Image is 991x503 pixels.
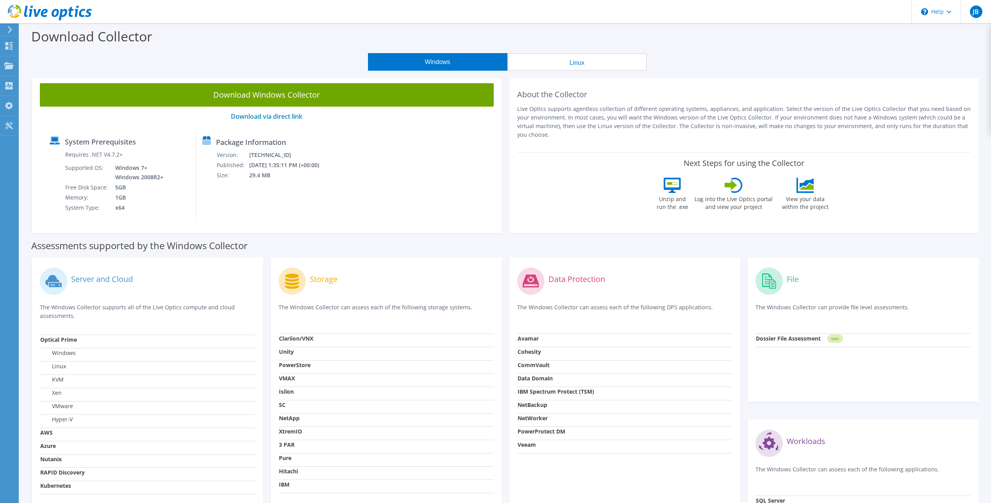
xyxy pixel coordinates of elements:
[109,193,165,203] td: 1GB
[65,138,136,146] label: System Prerequisites
[40,303,255,320] p: The Windows Collector supports all of the Live Optics compute and cloud assessments.
[40,442,56,449] strong: Azure
[249,150,330,160] td: [TECHNICAL_ID]
[249,160,330,170] td: [DATE] 1:35:11 PM (+00:00)
[279,335,313,342] strong: Clariion/VNX
[518,401,547,408] strong: NetBackup
[755,303,971,319] p: The Windows Collector can provide file level assessments.
[109,182,165,193] td: 5GB
[279,428,302,435] strong: XtremIO
[40,362,66,370] label: Linux
[279,481,289,488] strong: IBM
[40,469,85,476] strong: RAPID Discovery
[279,388,294,395] strong: Isilon
[40,83,494,107] a: Download Windows Collector
[249,170,330,180] td: 29.4 MB
[279,441,295,448] strong: 3 PAR
[970,5,982,18] span: JB
[921,8,928,15] svg: \n
[787,275,799,283] label: File
[65,151,123,159] label: Requires .NET V4.7.2+
[40,416,73,423] label: Hyper-V
[279,454,291,462] strong: Pure
[279,375,295,382] strong: VMAX
[65,182,109,193] td: Free Disk Space:
[517,105,971,139] p: Live Optics supports agentless collection of different operating systems, appliances, and applica...
[65,163,109,182] td: Supported OS:
[787,437,825,445] label: Workloads
[548,275,605,283] label: Data Protection
[831,337,839,341] tspan: NEW!
[216,170,249,180] td: Size:
[755,465,971,481] p: The Windows Collector can assess each of the following applications.
[517,303,732,319] p: The Windows Collector can assess each of the following DPS applications.
[684,159,804,168] label: Next Steps for using the Collector
[40,455,62,463] strong: Nutanix
[40,389,62,397] label: Xen
[518,335,539,342] strong: Avamar
[71,275,133,283] label: Server and Cloud
[65,203,109,213] td: System Type:
[40,402,73,410] label: VMware
[518,361,550,369] strong: CommVault
[231,112,302,121] a: Download via direct link
[654,193,690,211] label: Unzip and run the .exe
[518,441,536,448] strong: Veeam
[109,203,165,213] td: x64
[40,349,76,357] label: Windows
[756,335,821,342] strong: Dossier File Assessment
[279,467,298,475] strong: Hitachi
[279,401,286,408] strong: SC
[518,348,541,355] strong: Cohesity
[507,53,647,71] button: Linux
[279,303,494,319] p: The Windows Collector can assess each of the following storage systems.
[31,242,248,250] label: Assessments supported by the Windows Collector
[279,414,300,422] strong: NetApp
[216,138,286,146] label: Package Information
[518,375,553,382] strong: Data Domain
[368,53,507,71] button: Windows
[216,150,249,160] td: Version:
[279,348,294,355] strong: Unity
[777,193,833,211] label: View your data within the project
[40,482,71,489] strong: Kubernetes
[518,388,594,395] strong: IBM Spectrum Protect (TSM)
[109,163,165,182] td: Windows 7+ Windows 2008R2+
[518,414,548,422] strong: NetWorker
[279,361,311,369] strong: PowerStore
[40,336,77,343] strong: Optical Prime
[310,275,337,283] label: Storage
[40,429,53,436] strong: AWS
[65,193,109,203] td: Memory:
[694,193,773,211] label: Log into the Live Optics portal and view your project
[518,428,565,435] strong: PowerProtect DM
[40,376,64,383] label: KVM
[517,90,971,99] h2: About the Collector
[31,27,152,45] label: Download Collector
[216,160,249,170] td: Published:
